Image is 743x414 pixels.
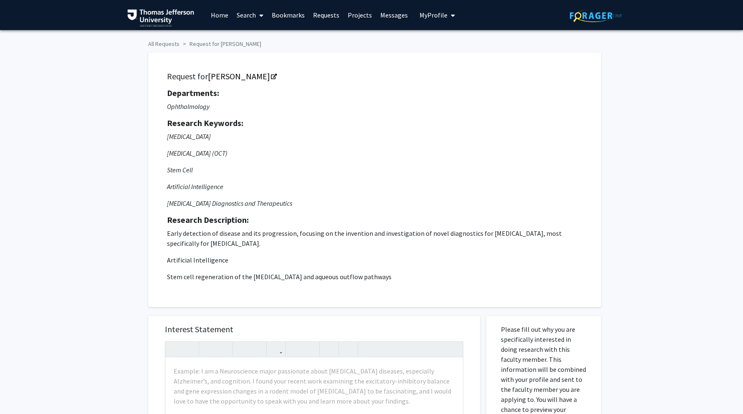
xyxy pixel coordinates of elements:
a: Search [233,0,268,30]
button: Emphasis (Ctrl + I) [216,342,230,356]
a: Projects [344,0,376,30]
button: Redo (Ctrl + Y) [182,342,197,356]
p: Early detection of disease and its progression, focusing on the invention and investigation of no... [167,228,582,248]
a: Requests [309,0,344,30]
p: Stem Cell [167,165,582,175]
p: Artificial Intelligence [167,182,582,192]
p: [MEDICAL_DATA] Diagnostics and Therapeutics [167,198,582,208]
button: Strong (Ctrl + B) [201,342,216,356]
p: Example: I am a Neuroscience major passionate about [MEDICAL_DATA] diseases, especially Alzheimer... [174,366,455,406]
button: Insert horizontal rule [341,342,356,356]
a: Opens in a new tab [208,71,276,81]
p: [MEDICAL_DATA] [167,131,582,141]
button: Fullscreen [446,342,461,356]
p: Stem cell regeneration of the [MEDICAL_DATA] and aqueous outflow pathways [167,272,582,282]
button: Link [269,342,283,356]
a: Messages [376,0,412,30]
p: [MEDICAL_DATA] (OCT) [167,148,582,158]
a: Home [207,0,233,30]
button: Ordered list [303,342,317,356]
img: ForagerOne Logo [570,9,622,22]
strong: Research Keywords: [167,118,243,128]
span: My Profile [420,11,447,19]
strong: Research Description: [167,215,249,225]
button: Undo (Ctrl + Z) [167,342,182,356]
i: Ophthalmology [167,102,210,111]
strong: Departments: [167,88,219,98]
button: Superscript [235,342,250,356]
button: Unordered list [288,342,303,356]
ol: breadcrumb [148,36,595,48]
a: All Requests [148,40,179,48]
iframe: Chat [6,376,35,408]
h5: Interest Statement [165,324,463,334]
li: Request for [PERSON_NAME] [179,40,261,48]
span: Artificial Intelligence [167,256,228,264]
img: Thomas Jefferson University Logo [127,9,194,27]
h5: Request for [167,71,582,81]
button: Subscript [250,342,264,356]
a: Bookmarks [268,0,309,30]
button: Remove format [322,342,336,356]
